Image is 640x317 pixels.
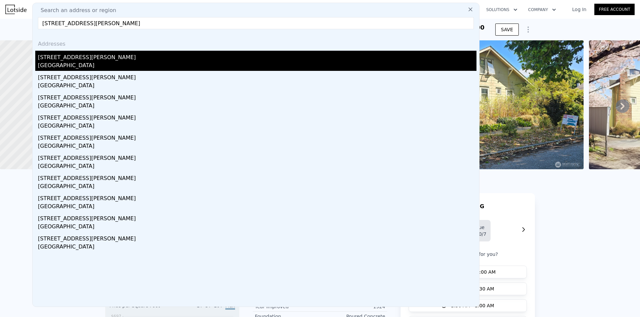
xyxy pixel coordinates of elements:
button: Company [523,4,561,16]
a: Log In [564,6,594,13]
button: Solutions [481,4,523,16]
div: [GEOGRAPHIC_DATA] [38,202,476,212]
div: Addresses [35,35,476,51]
div: [GEOGRAPHIC_DATA] [38,102,476,111]
div: [STREET_ADDRESS][PERSON_NAME] [38,192,476,202]
div: [GEOGRAPHIC_DATA] [38,162,476,172]
button: Show Options [521,23,535,36]
div: Price per Square Foot [109,302,172,313]
div: 10/7 [476,231,485,237]
button: SAVE [495,24,519,36]
div: [STREET_ADDRESS][PERSON_NAME] [38,91,476,102]
div: [GEOGRAPHIC_DATA] [38,243,476,252]
div: [STREET_ADDRESS][PERSON_NAME] [38,232,476,243]
div: [STREET_ADDRESS][PERSON_NAME] [38,51,476,61]
img: Lotside [5,5,27,14]
div: [GEOGRAPHIC_DATA] [38,182,476,192]
div: [GEOGRAPHIC_DATA] [38,61,476,71]
div: [STREET_ADDRESS][PERSON_NAME] [38,71,476,82]
div: [GEOGRAPHIC_DATA] [38,223,476,232]
div: [STREET_ADDRESS][PERSON_NAME] [38,172,476,182]
div: [STREET_ADDRESS][PERSON_NAME] [38,212,476,223]
div: [STREET_ADDRESS][PERSON_NAME] [38,111,476,122]
div: [STREET_ADDRESS][PERSON_NAME] [38,151,476,162]
div: [GEOGRAPHIC_DATA] [38,82,476,91]
input: Enter an address, city, region, neighborhood or zip code [38,17,474,29]
a: Free Account [594,4,635,15]
div: [GEOGRAPHIC_DATA] [38,122,476,131]
button: Tue10/7 [470,220,491,241]
div: Tue [476,224,485,231]
div: [STREET_ADDRESS][PERSON_NAME] [38,131,476,142]
span: Search an address or region [35,6,116,14]
div: [GEOGRAPHIC_DATA] [38,142,476,151]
